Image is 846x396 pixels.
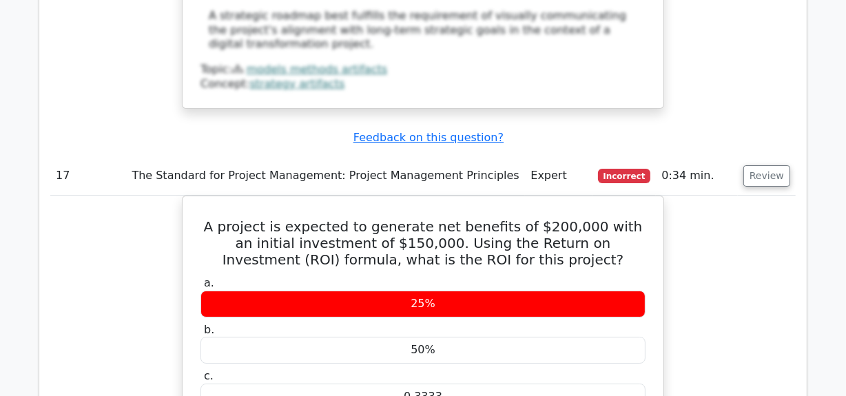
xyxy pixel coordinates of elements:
td: 0:34 min. [656,156,737,196]
div: 50% [200,337,646,364]
a: strategy artifacts [250,77,345,90]
a: models methods artifacts [247,63,387,76]
td: The Standard for Project Management: Project Management Principles [126,156,525,196]
div: Concept: [200,77,646,92]
h5: A project is expected to generate net benefits of $200,000 with an initial investment of $150,000... [199,218,647,268]
td: 17 [50,156,126,196]
td: Expert [525,156,592,196]
span: Incorrect [598,169,651,183]
span: a. [204,276,214,289]
span: b. [204,323,214,336]
a: Feedback on this question? [353,131,504,144]
div: 25% [200,291,646,317]
span: c. [204,369,214,382]
div: Topic: [200,63,646,77]
button: Review [743,165,790,187]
